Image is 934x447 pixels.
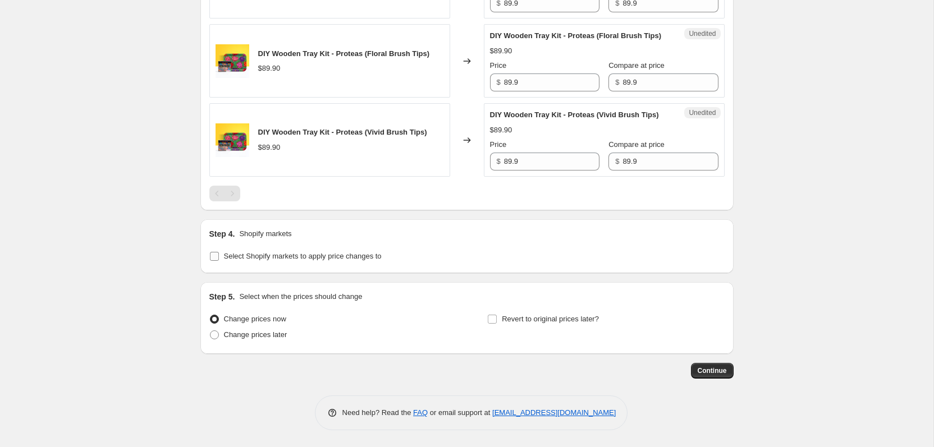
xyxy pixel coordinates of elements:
div: $89.90 [258,142,281,153]
span: Compare at price [608,61,665,70]
a: [EMAIL_ADDRESS][DOMAIN_NAME] [492,408,616,417]
h2: Step 5. [209,291,235,302]
span: Need help? Read the [342,408,414,417]
span: Unedited [689,108,716,117]
span: DIY Wooden Tray Kit - Proteas (Vivid Brush Tips) [490,110,659,119]
span: Price [490,61,507,70]
p: Shopify markets [239,228,291,239]
div: $89.90 [490,125,512,136]
span: Revert to original prices later? [502,315,599,323]
span: Continue [698,366,727,375]
span: DIY Wooden Tray Kit - Proteas (Floral Brush Tips) [490,31,662,40]
nav: Pagination [209,186,240,201]
span: $ [615,78,619,86]
span: $ [497,78,501,86]
span: $ [615,157,619,165]
p: Select when the prices should change [239,291,362,302]
span: Compare at price [608,140,665,149]
span: Unedited [689,29,716,38]
h2: Step 4. [209,228,235,239]
span: DIY Wooden Tray Kit - Proteas (Vivid Brush Tips) [258,128,427,136]
div: $89.90 [490,45,512,57]
span: Select Shopify markets to apply price changes to [224,252,382,260]
button: Continue [691,363,734,379]
span: $ [497,157,501,165]
a: FAQ [413,408,428,417]
span: or email support at [428,408,492,417]
span: Change prices now [224,315,286,323]
img: WoodenTray_Protea_Coloured_ClassicPermanent_80x.jpg [216,123,249,157]
img: WoodenTray_Protea_Coloured_ClassicPermanent_80x.jpg [216,44,249,78]
span: Price [490,140,507,149]
span: DIY Wooden Tray Kit - Proteas (Floral Brush Tips) [258,49,430,58]
span: Change prices later [224,330,287,339]
div: $89.90 [258,63,281,74]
